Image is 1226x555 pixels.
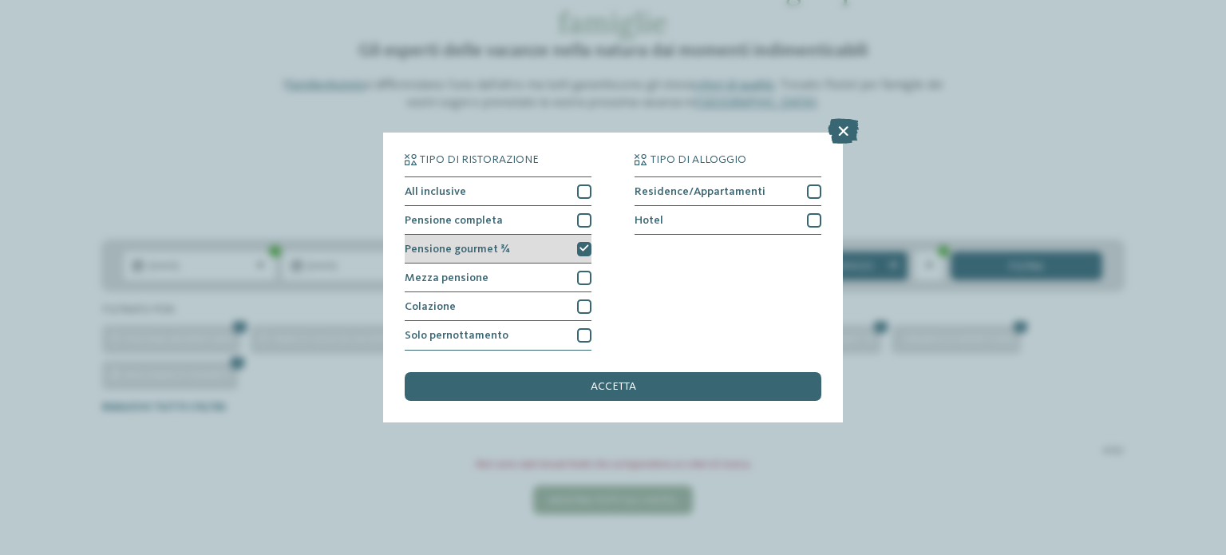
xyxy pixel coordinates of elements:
span: Tipo di ristorazione [420,154,539,165]
span: Residence/Appartamenti [635,186,765,197]
span: accetta [591,381,636,392]
span: All inclusive [405,186,466,197]
span: Tipo di alloggio [651,154,746,165]
span: Solo pernottamento [405,330,508,341]
span: Pensione gourmet ¾ [405,244,510,255]
span: Colazione [405,301,456,312]
span: Pensione completa [405,215,503,226]
span: Hotel [635,215,663,226]
span: Mezza pensione [405,272,488,283]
